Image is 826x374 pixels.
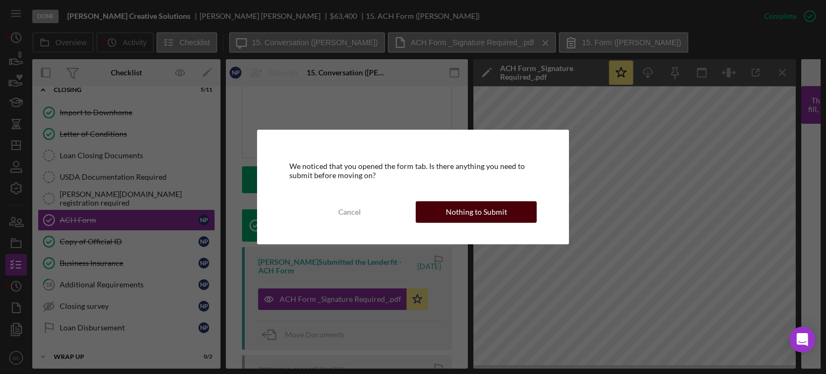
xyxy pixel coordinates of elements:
[289,162,537,179] div: We noticed that you opened the form tab. Is there anything you need to submit before moving on?
[289,201,410,223] button: Cancel
[338,201,361,223] div: Cancel
[416,201,537,223] button: Nothing to Submit
[789,327,815,352] div: Open Intercom Messenger
[446,201,507,223] div: Nothing to Submit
